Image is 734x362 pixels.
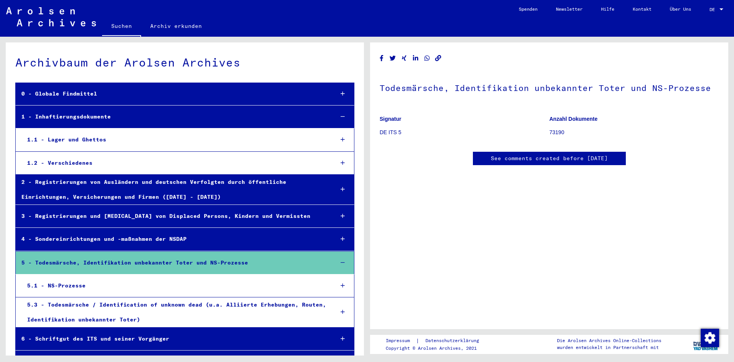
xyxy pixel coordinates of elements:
button: Copy link [434,54,442,63]
button: Share on Facebook [378,54,386,63]
a: Suchen [102,17,141,37]
b: Signatur [380,116,401,122]
p: Copyright © Arolsen Archives, 2021 [386,345,488,352]
div: 3 - Registrierungen und [MEDICAL_DATA] von Displaced Persons, Kindern und Vermissten [16,209,328,224]
img: Arolsen_neg.svg [6,7,96,26]
a: Archiv erkunden [141,17,211,35]
div: 5.3 - Todesmärsche / Identification of unknown dead (u.a. Alliierte Erhebungen, Routen, Identifik... [21,297,328,327]
div: | [386,337,488,345]
span: DE [710,7,718,12]
p: 73190 [549,128,719,136]
a: Impressum [386,337,416,345]
div: 2 - Registrierungen von Ausländern und deutschen Verfolgten durch öffentliche Einrichtungen, Vers... [16,175,328,205]
img: yv_logo.png [692,334,720,354]
div: 6 - Schriftgut des ITS und seiner Vorgänger [16,331,328,346]
div: 0 - Globale Findmittel [16,86,328,101]
a: Datenschutzerklärung [419,337,488,345]
b: Anzahl Dokumente [549,116,598,122]
button: Share on Xing [400,54,408,63]
div: Archivbaum der Arolsen Archives [15,54,354,71]
button: Share on WhatsApp [423,54,431,63]
div: Zustimmung ändern [700,328,719,347]
a: See comments created before [DATE] [491,154,608,162]
div: 4 - Sondereinrichtungen und -maßnahmen der NSDAP [16,232,328,247]
p: Die Arolsen Archives Online-Collections [557,337,661,344]
div: 1 - Inhaftierungsdokumente [16,109,328,124]
img: Zustimmung ändern [701,329,719,347]
p: DE ITS 5 [380,128,549,136]
button: Share on Twitter [389,54,397,63]
div: 5 - Todesmärsche, Identifikation unbekannter Toter und NS-Prozesse [16,255,328,270]
div: 5.1 - NS-Prozesse [21,278,328,293]
button: Share on LinkedIn [412,54,420,63]
div: 1.2 - Verschiedenes [21,156,328,170]
p: wurden entwickelt in Partnerschaft mit [557,344,661,351]
div: 1.1 - Lager und Ghettos [21,132,328,147]
h1: Todesmärsche, Identifikation unbekannter Toter und NS-Prozesse [380,70,719,104]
